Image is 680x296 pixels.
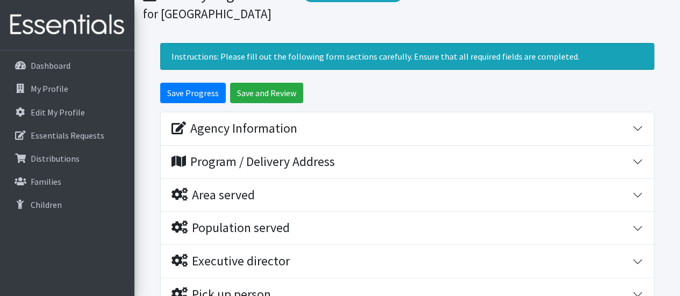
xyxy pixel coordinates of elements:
[160,43,654,70] div: Instructions: Please fill out the following form sections carefully. Ensure that all required fie...
[161,146,654,178] button: Program / Delivery Address
[171,121,297,136] div: Agency Information
[171,254,290,269] div: Executive director
[31,83,68,94] p: My Profile
[171,154,335,170] div: Program / Delivery Address
[4,55,130,76] a: Dashboard
[31,153,80,164] p: Distributions
[143,6,271,21] small: for [GEOGRAPHIC_DATA]
[4,102,130,123] a: Edit My Profile
[4,194,130,215] a: Children
[31,130,104,141] p: Essentials Requests
[4,148,130,169] a: Distributions
[230,83,303,103] input: Save and Review
[4,125,130,146] a: Essentials Requests
[4,78,130,99] a: My Profile
[31,107,85,118] p: Edit My Profile
[4,171,130,192] a: Families
[161,212,654,244] button: Population served
[31,176,61,187] p: Families
[31,60,70,71] p: Dashboard
[171,220,290,236] div: Population served
[171,187,255,203] div: Area served
[4,7,130,43] img: HumanEssentials
[31,199,62,210] p: Children
[161,179,654,212] button: Area served
[161,112,654,145] button: Agency Information
[161,245,654,278] button: Executive director
[160,83,226,103] input: Save Progress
